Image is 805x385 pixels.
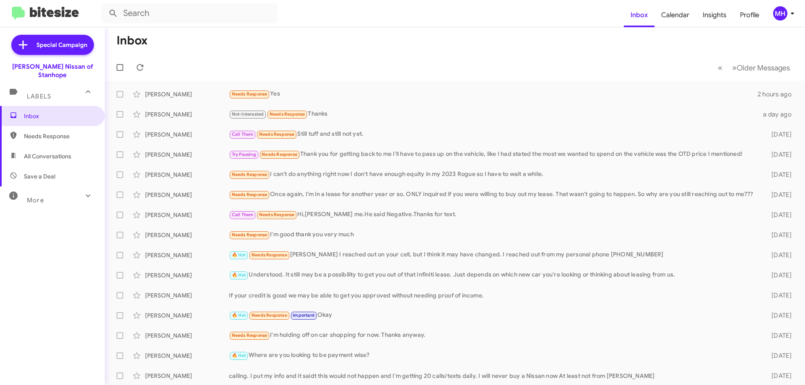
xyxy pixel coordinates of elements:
[293,313,314,318] span: Important
[232,313,246,318] span: 🔥 Hot
[713,59,727,76] button: Previous
[232,132,254,137] span: Call Them
[229,270,758,280] div: Understood. It still may be a possibility to get you out of that Infiniti lease. Just depends on ...
[624,3,654,27] a: Inbox
[758,90,798,98] div: 2 hours ago
[232,232,267,238] span: Needs Response
[232,272,246,278] span: 🔥 Hot
[713,59,795,76] nav: Page navigation example
[232,333,267,338] span: Needs Response
[229,250,758,260] div: [PERSON_NAME] I reached out on your cell, but I think it may have changed. I reached out from my ...
[232,192,267,197] span: Needs Response
[229,170,758,179] div: I can't do anything right now I don't have enough equity in my 2023 Rogue so I have to wait a while.
[145,251,229,259] div: [PERSON_NAME]
[737,63,790,72] span: Older Messages
[758,130,798,139] div: [DATE]
[145,372,229,380] div: [PERSON_NAME]
[145,271,229,279] div: [PERSON_NAME]
[229,310,758,320] div: Okay
[758,372,798,380] div: [DATE]
[145,311,229,320] div: [PERSON_NAME]
[758,211,798,219] div: [DATE]
[232,152,256,157] span: Try Pausing
[145,90,229,98] div: [PERSON_NAME]
[145,211,229,219] div: [PERSON_NAME]
[229,150,758,159] div: Thank you for getting back to me I'll have to pass up on the vehicle, like I had stated the most ...
[229,190,758,199] div: Once again, I'm in a lease for another year or so. ONLY inquired if you were willing to buy out m...
[654,3,696,27] a: Calendar
[773,6,787,21] div: MH
[229,230,758,240] div: I'm good thank you very much
[117,34,148,47] h1: Inbox
[24,172,55,181] span: Save a Deal
[732,62,737,73] span: »
[145,171,229,179] div: [PERSON_NAME]
[145,191,229,199] div: [PERSON_NAME]
[229,331,758,340] div: I'm holding off on car shopping for now. Thanks anyway.
[27,196,44,204] span: More
[758,351,798,360] div: [DATE]
[232,252,246,258] span: 🔥 Hot
[758,311,798,320] div: [DATE]
[24,112,95,120] span: Inbox
[229,372,758,380] div: calling. I put my info and it saidt this would not happen and I'm getting 20 calls/texts daily. I...
[229,210,758,220] div: Hi,[PERSON_NAME] me.He said Negative.Thanks for text.
[766,6,796,21] button: MH
[733,3,766,27] a: Profile
[696,3,733,27] a: Insights
[145,110,229,119] div: [PERSON_NAME]
[145,130,229,139] div: [PERSON_NAME]
[758,251,798,259] div: [DATE]
[36,41,87,49] span: Special Campaign
[758,271,798,279] div: [DATE]
[24,152,71,160] span: All Conversations
[229,291,758,300] div: If your credit is good we may be able to get you approved without needing proof of income.
[758,171,798,179] div: [DATE]
[270,111,305,117] span: Needs Response
[145,331,229,340] div: [PERSON_NAME]
[758,291,798,300] div: [DATE]
[259,132,295,137] span: Needs Response
[259,212,295,217] span: Needs Response
[727,59,795,76] button: Next
[27,93,51,100] span: Labels
[262,152,297,157] span: Needs Response
[11,35,94,55] a: Special Campaign
[232,91,267,97] span: Needs Response
[232,212,254,217] span: Call Them
[24,132,95,140] span: Needs Response
[232,111,264,117] span: Not-Interested
[229,129,758,139] div: Still tuff and still not yet.
[145,291,229,300] div: [PERSON_NAME]
[252,313,287,318] span: Needs Response
[145,150,229,159] div: [PERSON_NAME]
[758,110,798,119] div: a day ago
[252,252,287,258] span: Needs Response
[758,331,798,340] div: [DATE]
[718,62,722,73] span: «
[229,109,758,119] div: Thanks
[758,231,798,239] div: [DATE]
[232,172,267,177] span: Needs Response
[145,351,229,360] div: [PERSON_NAME]
[232,353,246,358] span: 🔥 Hot
[229,89,758,99] div: Yes
[758,150,798,159] div: [DATE]
[145,231,229,239] div: [PERSON_NAME]
[229,351,758,360] div: Where are you looking to be payment wise?
[758,191,798,199] div: [DATE]
[101,3,278,23] input: Search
